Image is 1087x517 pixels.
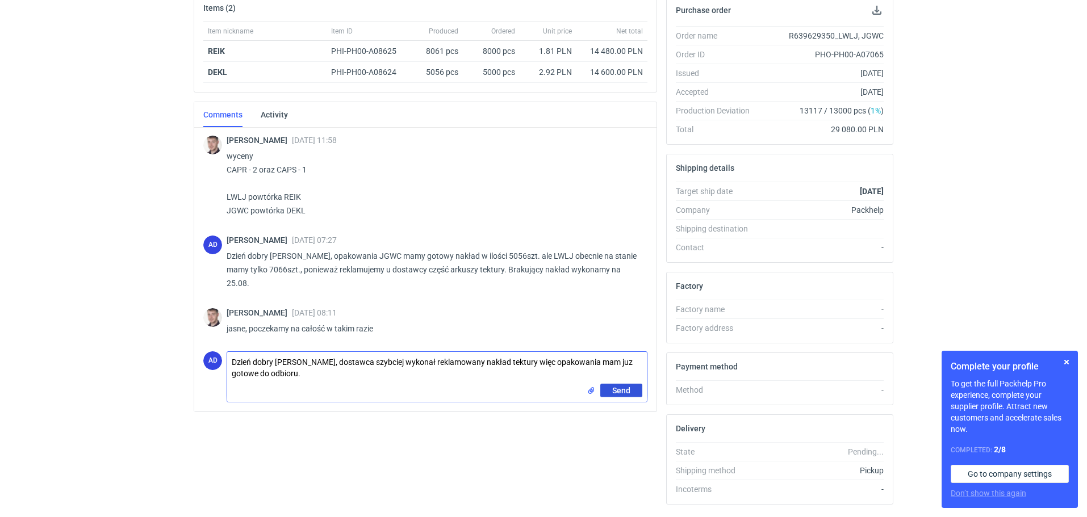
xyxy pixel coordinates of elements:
[676,30,759,41] div: Order name
[676,304,759,315] div: Factory name
[581,45,643,57] div: 14 480.00 PLN
[676,384,759,396] div: Method
[292,236,337,245] span: [DATE] 07:27
[676,362,738,371] h2: Payment method
[759,304,884,315] div: -
[292,308,337,317] span: [DATE] 08:11
[676,204,759,216] div: Company
[951,360,1069,373] h1: Complete your profile
[871,106,881,115] span: 1%
[1060,355,1073,369] button: Skip for now
[203,102,243,127] a: Comments
[848,447,884,456] em: Pending...
[331,27,353,36] span: Item ID
[227,136,292,145] span: [PERSON_NAME]
[860,187,884,196] strong: [DATE]
[208,47,225,56] strong: REIK
[524,66,572,78] div: 2.92 PLN
[227,249,638,290] p: Dzień dobry [PERSON_NAME], opakowania JGWC mamy gotowy nakład w ilości 5056szt. ale LWLJ obecnie ...
[951,444,1069,456] div: Completed:
[676,6,731,15] h2: Purchase order
[994,445,1006,454] strong: 2 / 8
[203,3,236,12] h2: Items (2)
[676,163,734,173] h2: Shipping details
[676,446,759,457] div: State
[676,186,759,197] div: Target ship date
[463,41,520,62] div: 8000 pcs
[581,66,643,78] div: 14 600.00 PLN
[951,378,1069,435] p: To get the full Packhelp Pro experience, complete your supplier profile. Attract new customers an...
[676,68,759,79] div: Issued
[759,465,884,476] div: Pickup
[292,136,337,145] span: [DATE] 11:58
[227,236,292,245] span: [PERSON_NAME]
[676,124,759,135] div: Total
[203,351,222,370] div: Anita Dolczewska
[208,27,253,36] span: Item nickname
[759,49,884,60] div: PHO-PH00-A07065
[524,45,572,57] div: 1.81 PLN
[676,223,759,234] div: Shipping destination
[331,45,407,57] div: PHI-PH00-A08625
[759,384,884,396] div: -
[676,281,703,291] h2: Factory
[429,27,458,36] span: Produced
[676,484,759,495] div: Incoterms
[759,484,884,495] div: -
[227,149,638,217] p: wyceny CAPR - 2 oraz CAPS - 1 LWLJ powtórka REIK JGWC powtórka DEKL
[759,242,884,253] div: -
[676,242,759,253] div: Contact
[203,236,222,254] figcaption: AD
[759,322,884,334] div: -
[261,102,288,127] a: Activity
[676,49,759,60] div: Order ID
[800,105,884,116] span: 13117 / 13000 pcs ( )
[227,308,292,317] span: [PERSON_NAME]
[203,308,222,327] img: Maciej Sikora
[227,322,638,335] p: jasne, poczekamy na całość w takim razie
[759,68,884,79] div: [DATE]
[676,86,759,98] div: Accepted
[616,27,643,36] span: Net total
[331,66,407,78] div: PHI-PH00-A08624
[600,384,642,397] button: Send
[463,62,520,83] div: 5000 pcs
[203,236,222,254] div: Anita Dolczewska
[412,62,463,83] div: 5056 pcs
[227,352,647,384] textarea: Dzień dobry [PERSON_NAME], dostawca szybciej wykonał reklamowany nakład tektury więc opakowania m...
[612,386,630,394] span: Send
[951,487,1026,499] button: Don’t show this again
[759,204,884,216] div: Packhelp
[676,105,759,116] div: Production Deviation
[870,3,884,17] button: Download PO
[759,30,884,41] div: R639629350_LWLJ, JGWC
[676,424,705,433] h2: Delivery
[543,27,572,36] span: Unit price
[491,27,515,36] span: Ordered
[759,124,884,135] div: 29 080.00 PLN
[676,322,759,334] div: Factory address
[951,465,1069,483] a: Go to company settings
[203,351,222,370] figcaption: AD
[676,465,759,476] div: Shipping method
[208,68,227,77] strong: DEKL
[203,136,222,154] img: Maciej Sikora
[412,41,463,62] div: 8061 pcs
[759,86,884,98] div: [DATE]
